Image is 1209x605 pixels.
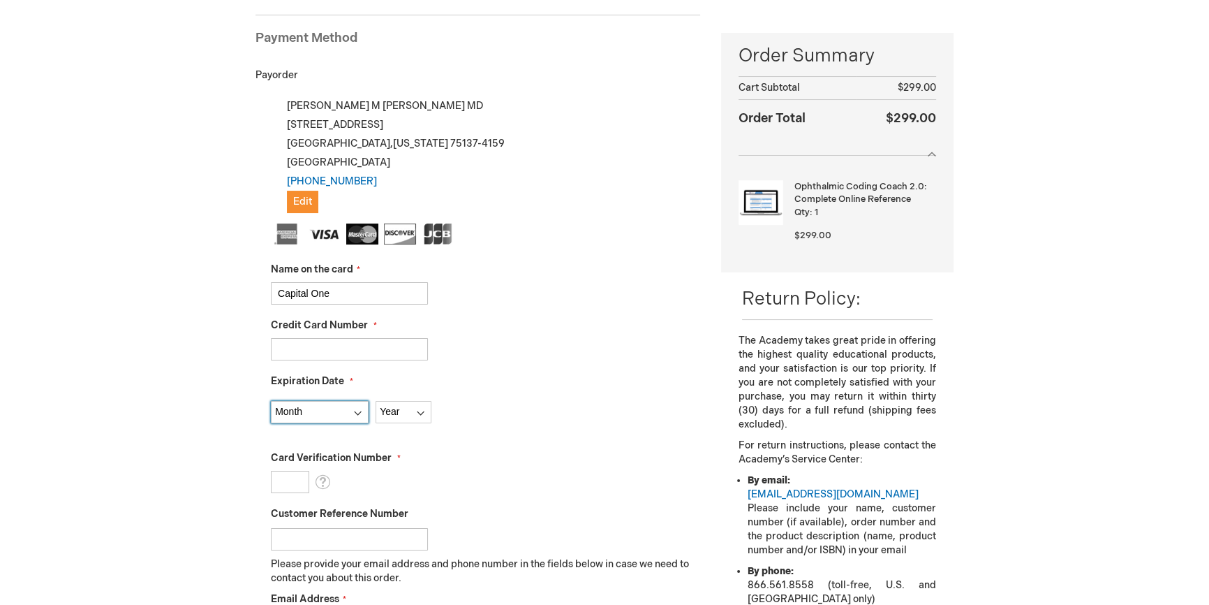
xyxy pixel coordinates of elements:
[255,69,298,81] span: Payorder
[271,452,392,464] span: Card Verification Number
[271,224,303,245] img: American Express
[422,224,454,245] img: JCB
[393,138,448,150] span: [US_STATE]
[271,263,353,275] span: Name on the card
[794,230,831,241] span: $299.00
[739,334,936,432] p: The Academy takes great pride in offering the highest quality educational products, and your sati...
[271,557,700,585] p: Please provide your email address and phone number in the fields below in case we need to contact...
[271,319,368,331] span: Credit Card Number
[748,488,919,500] a: [EMAIL_ADDRESS][DOMAIN_NAME]
[271,375,344,387] span: Expiration Date
[271,471,309,493] input: Card Verification Number
[287,175,377,187] a: [PHONE_NUMBER]
[739,43,936,76] span: Order Summary
[271,338,428,360] input: Credit Card Number
[739,108,806,128] strong: Order Total
[309,224,341,245] img: Visa
[739,180,783,225] img: Ophthalmic Coding Coach 2.0: Complete Online Reference
[742,289,861,310] span: Return Policy:
[748,474,936,557] li: Please include your name, customer number (if available), order number and the product descriptio...
[287,191,318,213] button: Edit
[271,593,339,605] span: Email Address
[748,474,790,486] strong: By email:
[293,196,312,207] span: Edit
[886,111,936,126] span: $299.00
[898,82,936,94] span: $299.00
[255,29,700,54] div: Payment Method
[739,77,856,100] th: Cart Subtotal
[346,224,378,245] img: MasterCard
[271,96,700,213] div: [PERSON_NAME] M [PERSON_NAME] MD [STREET_ADDRESS] [GEOGRAPHIC_DATA] , 75137-4159 [GEOGRAPHIC_DATA]
[815,207,818,218] span: 1
[271,508,408,520] span: Customer Reference Number
[739,439,936,467] p: For return instructions, please contact the Academy’s Service Center:
[794,180,933,206] strong: Ophthalmic Coding Coach 2.0: Complete Online Reference
[384,224,416,245] img: Discover
[794,207,810,218] span: Qty
[748,565,794,577] strong: By phone:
